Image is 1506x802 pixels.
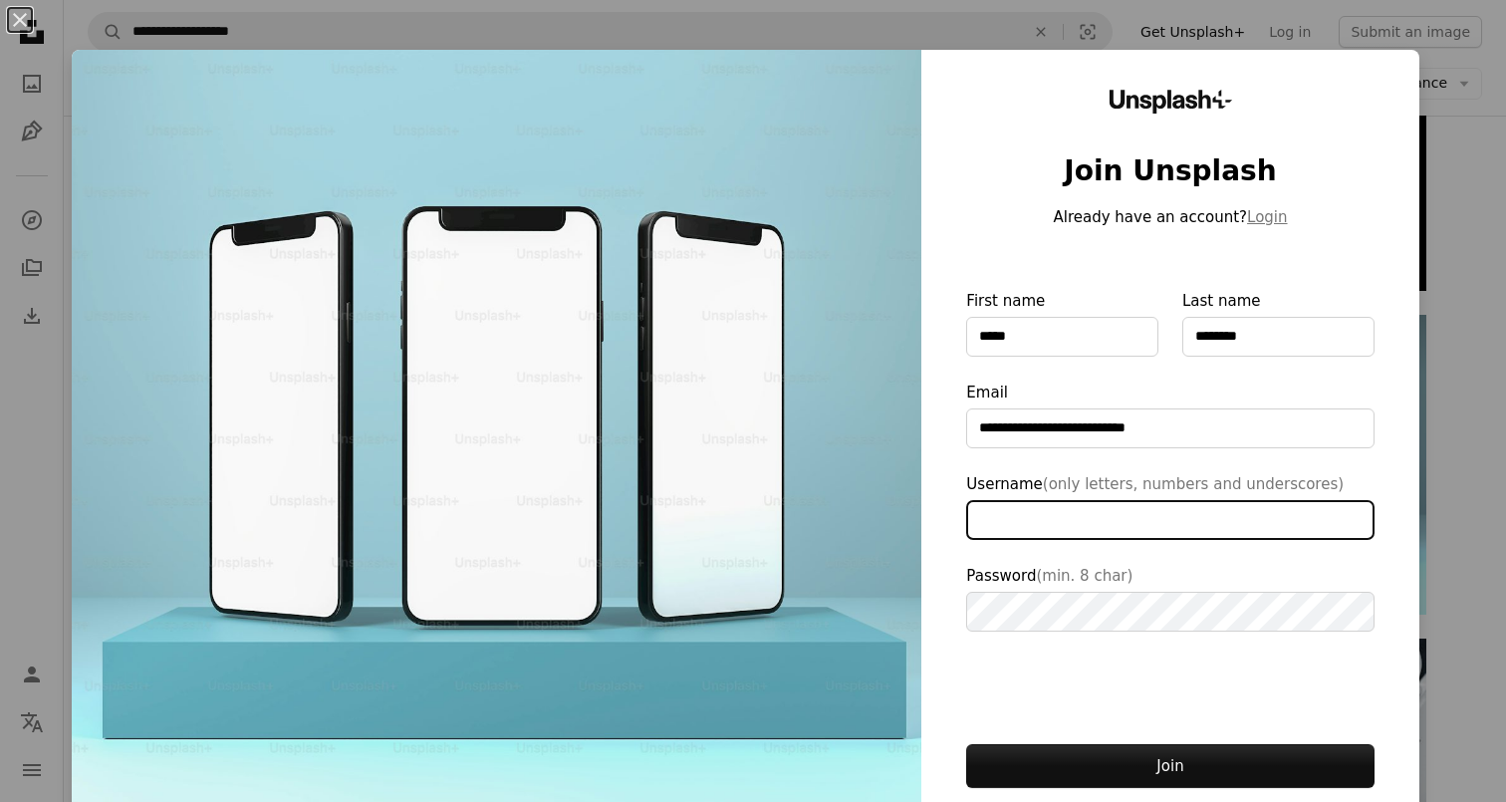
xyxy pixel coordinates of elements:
button: Join [966,744,1374,788]
label: First name [966,289,1158,357]
input: First name [966,317,1158,357]
label: Username [966,472,1374,540]
span: (min. 8 char) [1036,567,1132,585]
input: Password(min. 8 char) [966,592,1374,632]
input: Last name [1182,317,1375,357]
button: Login [1247,205,1287,229]
p: Already have an account? [966,205,1374,229]
h1: Join Unsplash [966,153,1374,189]
label: Password [966,564,1374,632]
label: Email [966,381,1374,448]
input: Username(only letters, numbers and underscores) [966,500,1374,540]
input: Email [966,408,1374,448]
span: (only letters, numbers and underscores) [1043,475,1344,493]
label: Last name [1182,289,1375,357]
